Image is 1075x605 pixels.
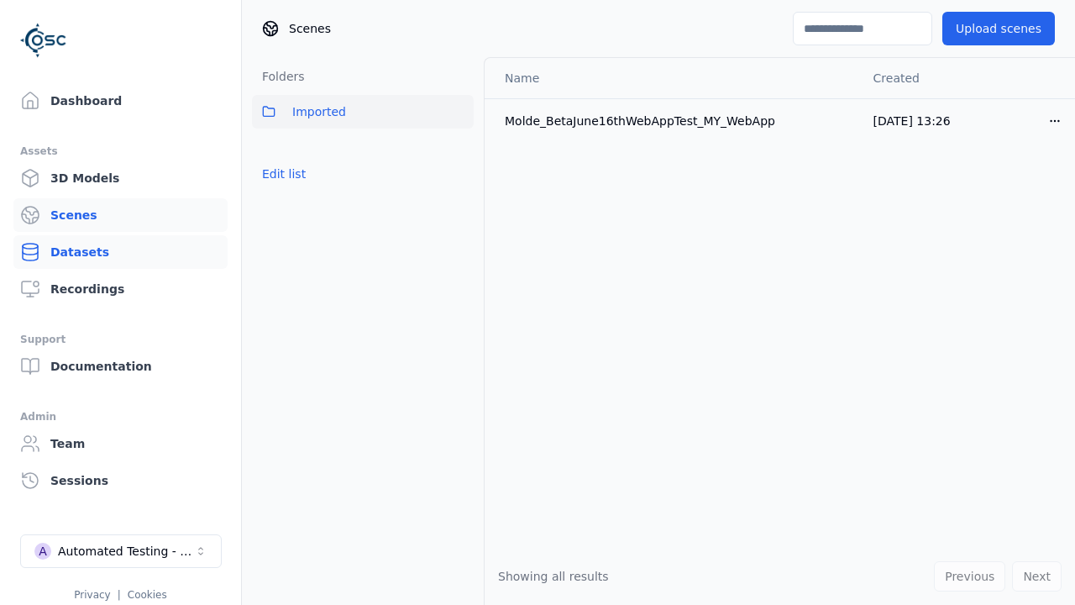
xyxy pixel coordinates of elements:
span: Scenes [289,20,331,37]
th: Created [860,58,1035,98]
button: Upload scenes [942,12,1055,45]
a: 3D Models [13,161,228,195]
div: Automated Testing - Playwright [58,543,194,560]
button: Imported [252,95,474,129]
div: Assets [20,141,221,161]
a: Cookies [128,589,167,601]
button: Select a workspace [20,534,222,568]
a: Datasets [13,235,228,269]
a: Dashboard [13,84,228,118]
div: Admin [20,407,221,427]
th: Name [485,58,860,98]
span: Showing all results [498,570,609,583]
a: Scenes [13,198,228,232]
a: Documentation [13,350,228,383]
h3: Folders [252,68,305,85]
span: | [118,589,121,601]
a: Recordings [13,272,228,306]
button: Edit list [252,159,316,189]
div: A [34,543,51,560]
div: Molde_BetaJune16thWebAppTest_MY_WebApp [505,113,847,129]
span: Imported [292,102,346,122]
a: Privacy [74,589,110,601]
a: Sessions [13,464,228,497]
a: Team [13,427,228,460]
img: Logo [20,17,67,64]
div: Support [20,329,221,350]
span: [DATE] 13:26 [873,114,951,128]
